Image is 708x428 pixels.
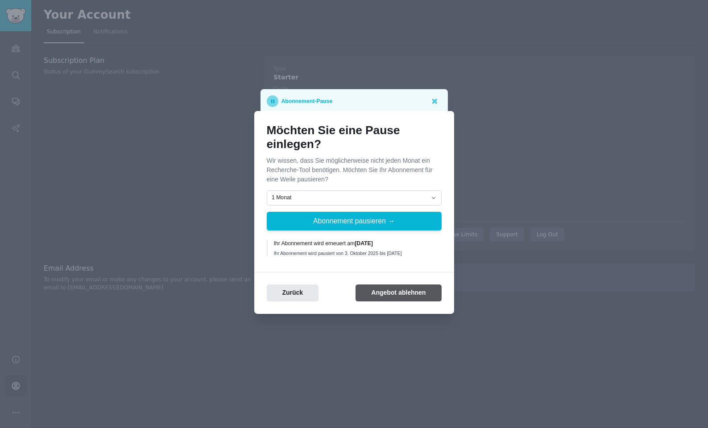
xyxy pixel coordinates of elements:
[267,156,442,184] p: Wir wissen, dass Sie möglicherweise nicht jeden Monat ein Recherche-Tool benötigen. Möchten Sie I...
[267,284,319,302] button: Zurück
[355,240,373,247] b: [DATE]
[282,95,333,107] p: Abonnement-Pause
[356,284,441,302] button: Angebot ablehnen
[267,212,442,230] button: Abonnement pausieren →
[274,240,435,248] div: Ihr Abonnement wird erneuert am
[267,123,442,152] h1: Möchten Sie eine Pause einlegen?
[274,250,435,256] div: Ihr Abonnement wird pausiert von 3. Oktober 2025 bis [DATE]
